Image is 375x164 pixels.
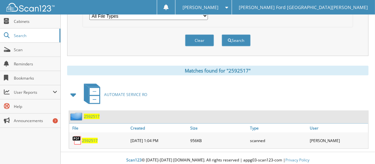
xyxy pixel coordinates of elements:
a: 2592517 [84,114,100,119]
div: [PERSON_NAME] [308,134,368,147]
span: Cabinets [14,19,57,24]
span: Help [14,104,57,109]
span: User Reports [14,90,53,95]
a: AUTOMATE SERVICE RO [80,82,147,107]
img: folder2.png [70,112,84,121]
button: Clear [185,34,214,46]
span: [PERSON_NAME] Ford [GEOGRAPHIC_DATA][PERSON_NAME] [239,5,368,9]
a: 2592517 [82,138,98,143]
a: Created [129,124,189,132]
a: Type [249,124,308,132]
img: scan123-logo-white.svg [6,3,55,12]
span: Scan123 [126,157,142,163]
div: 956KB [189,134,248,147]
span: [PERSON_NAME] [183,5,219,9]
a: Privacy Policy [285,157,309,163]
a: File [69,124,129,132]
a: Size [189,124,248,132]
span: Scan [14,47,57,53]
div: [DATE] 1:04 PM [129,134,189,147]
button: Search [222,34,251,46]
div: Matches found for "2592517" [67,66,369,75]
span: AUTOMATE SERVICE RO [104,92,147,97]
div: 7 [53,118,58,123]
div: scanned [249,134,308,147]
img: PDF.png [72,136,82,145]
span: Bookmarks [14,75,57,81]
span: Announcements [14,118,57,123]
span: Reminders [14,61,57,67]
a: User [308,124,368,132]
span: Search [14,33,56,38]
